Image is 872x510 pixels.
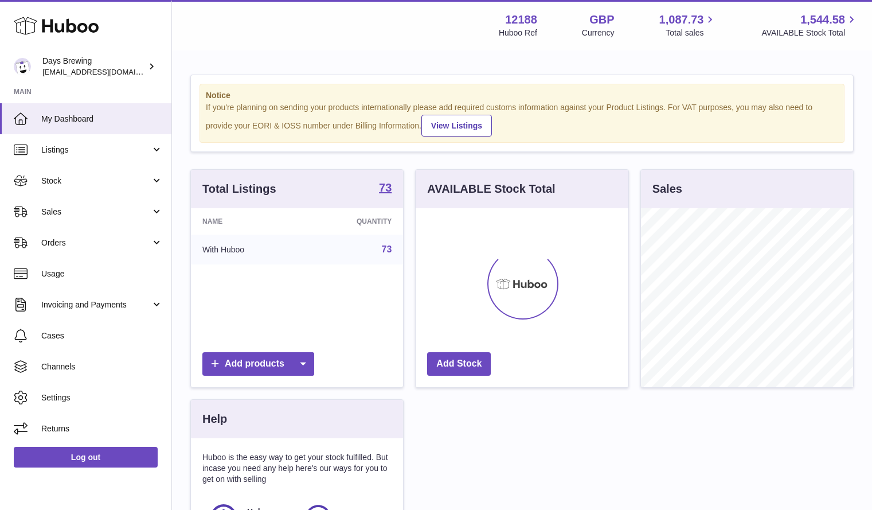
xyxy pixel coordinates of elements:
[14,447,158,468] a: Log out
[191,208,303,235] th: Name
[659,12,704,28] span: 1,087.73
[666,28,717,38] span: Total sales
[41,330,163,341] span: Cases
[202,181,276,197] h3: Total Listings
[41,145,151,155] span: Listings
[202,352,314,376] a: Add products
[14,58,31,75] img: helena@daysbrewing.com
[582,28,615,38] div: Currency
[206,90,838,101] strong: Notice
[41,361,163,372] span: Channels
[202,452,392,485] p: Huboo is the easy way to get your stock fulfilled. But incase you need any help here's our ways f...
[800,12,845,28] span: 1,544.58
[42,56,146,77] div: Days Brewing
[191,235,303,264] td: With Huboo
[41,207,151,217] span: Sales
[379,182,392,193] strong: 73
[499,28,537,38] div: Huboo Ref
[41,423,163,434] span: Returns
[206,102,838,137] div: If you're planning on sending your products internationally please add required customs informati...
[41,268,163,279] span: Usage
[761,12,858,38] a: 1,544.58 AVAILABLE Stock Total
[427,181,555,197] h3: AVAILABLE Stock Total
[505,12,537,28] strong: 12188
[659,12,717,38] a: 1,087.73 Total sales
[589,12,614,28] strong: GBP
[42,67,169,76] span: [EMAIL_ADDRESS][DOMAIN_NAME]
[41,114,163,124] span: My Dashboard
[421,115,492,137] a: View Listings
[652,181,682,197] h3: Sales
[761,28,858,38] span: AVAILABLE Stock Total
[202,411,227,427] h3: Help
[41,392,163,403] span: Settings
[427,352,491,376] a: Add Stock
[41,238,151,248] span: Orders
[41,176,151,186] span: Stock
[41,299,151,310] span: Invoicing and Payments
[303,208,403,235] th: Quantity
[379,182,392,196] a: 73
[382,244,392,254] a: 73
